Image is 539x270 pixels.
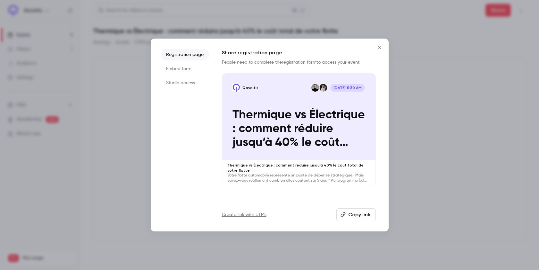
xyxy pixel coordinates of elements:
a: Thermique vs Électrique : comment réduire jusqu’à 40% le coût total de votre flotte QovoltisDoria... [222,73,376,186]
li: Studio access [161,77,209,89]
button: Close [373,41,386,54]
p: Thermique vs Électrique : comment réduire jusqu’à 40% le coût total de votre flotte [227,163,370,173]
a: Create link with UTMs [222,212,266,218]
li: Embed form [161,63,209,75]
button: Copy link [336,208,376,221]
img: Thermique vs Électrique : comment réduire jusqu’à 40% le coût total de votre flotte [232,84,240,92]
p: People need to complete the to access your event [222,59,376,66]
span: [DATE] 11:30 AM [330,84,365,92]
a: registration form [282,60,316,65]
h1: Share registration page [222,49,376,57]
li: Registration page [161,49,209,60]
img: Dorian Jorry [319,84,327,92]
p: Votre flotte automobile représente un poste de dépense stratégique. Mais savez-vous réellement co... [227,173,370,183]
img: Benjamin Bury [311,84,319,92]
p: Thermique vs Électrique : comment réduire jusqu’à 40% le coût total de votre flotte [232,108,365,150]
p: Qovoltis [242,85,258,90]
